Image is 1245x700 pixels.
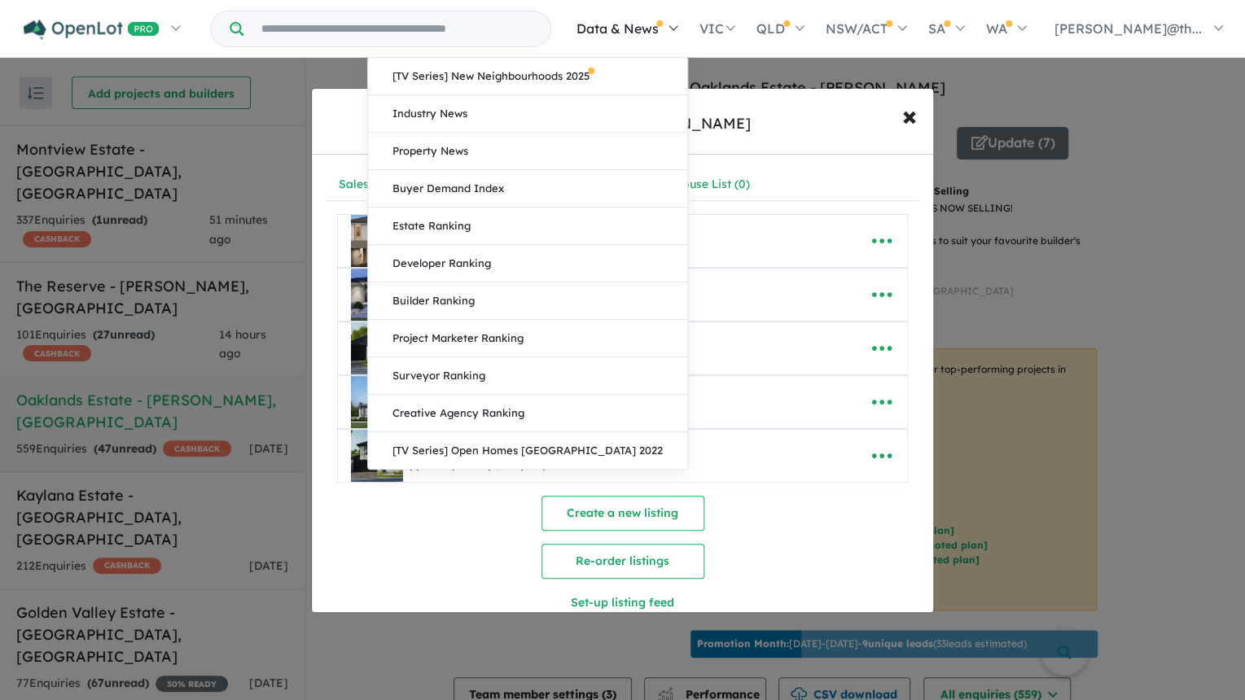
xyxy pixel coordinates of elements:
[368,208,687,245] a: Estate Ranking
[351,269,403,321] img: Oaklands%20Estate%20-%20Bonnie%20Brook%20-%20Lot%20326___1757107458.jpeg
[368,95,687,133] a: Industry News
[368,133,687,170] a: Property News
[351,322,403,374] img: Oaklands%20Estate%20-%20Bonnie%20Brook%20-%20Lot%20336-1___1757109795.jpeg
[368,432,687,469] a: [TV Series] Open Homes [GEOGRAPHIC_DATA] 2022
[351,430,403,482] img: Oaklands%20Estate%20-%20Bonnie%20Brook%20-%20Lot%20336___eagle_1620145_objects_m_1751688120.jpeg
[368,58,687,95] a: [TV Series] New Neighbourhoods 2025
[902,98,917,133] span: ×
[480,585,765,620] button: Set-up listing feed
[368,395,687,432] a: Creative Agency Ranking
[368,245,687,282] a: Developer Ranking
[368,357,687,395] a: Surveyor Ranking
[339,175,397,195] div: Sales Info
[351,215,403,267] img: Oaklands%20Estate%20-%20Bonnie%20Brook%20-%20Lot%20303___1757107387.jpeg
[247,11,547,46] input: Try estate name, suburb, builder or developer
[351,376,403,428] img: Oaklands%20Estate%20-%20Bonnie%20Brook%20-%20Lot%20308___eagle_1619264_objects_m_1751457060.jpeg
[368,170,687,208] a: Buyer Demand Index
[541,496,704,531] button: Create a new listing
[1054,20,1202,37] span: [PERSON_NAME]@th...
[24,20,160,40] img: Openlot PRO Logo White
[541,544,704,579] button: Re-order listings
[368,282,687,320] a: Builder Ranking
[368,320,687,357] a: Project Marketer Ranking
[647,175,749,195] div: Townhouse List ( 0 )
